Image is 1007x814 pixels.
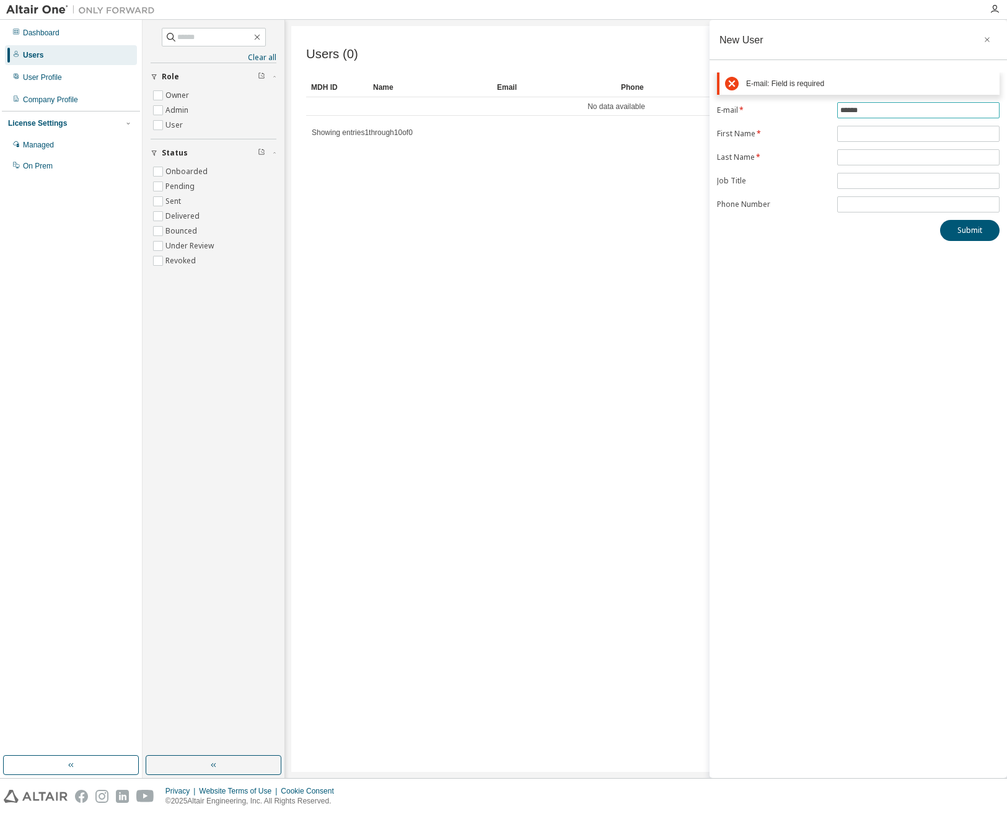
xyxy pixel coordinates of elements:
[165,194,183,209] label: Sent
[162,72,179,82] span: Role
[165,796,341,807] p: © 2025 Altair Engineering, Inc. All Rights Reserved.
[497,77,611,97] div: Email
[165,253,198,268] label: Revoked
[6,4,161,16] img: Altair One
[23,140,54,150] div: Managed
[95,790,108,803] img: instagram.svg
[151,63,276,90] button: Role
[165,179,197,194] label: Pending
[717,176,830,186] label: Job Title
[23,161,53,171] div: On Prem
[281,786,341,796] div: Cookie Consent
[151,53,276,63] a: Clear all
[23,72,62,82] div: User Profile
[746,79,994,89] div: E-mail: Field is required
[165,209,202,224] label: Delivered
[306,97,926,116] td: No data available
[165,239,216,253] label: Under Review
[165,118,185,133] label: User
[23,95,78,105] div: Company Profile
[116,790,129,803] img: linkedin.svg
[311,77,363,97] div: MDH ID
[165,88,191,103] label: Owner
[717,129,830,139] label: First Name
[162,148,188,158] span: Status
[165,786,199,796] div: Privacy
[4,790,68,803] img: altair_logo.svg
[306,47,358,61] span: Users (0)
[258,148,265,158] span: Clear filter
[23,28,59,38] div: Dashboard
[312,128,413,137] span: Showing entries 1 through 10 of 0
[940,220,1000,241] button: Submit
[75,790,88,803] img: facebook.svg
[717,152,830,162] label: Last Name
[165,103,191,118] label: Admin
[136,790,154,803] img: youtube.svg
[165,164,210,179] label: Onboarded
[151,139,276,167] button: Status
[258,72,265,82] span: Clear filter
[717,105,830,115] label: E-mail
[199,786,281,796] div: Website Terms of Use
[8,118,67,128] div: License Settings
[373,77,487,97] div: Name
[23,50,43,60] div: Users
[621,77,735,97] div: Phone
[717,199,830,209] label: Phone Number
[165,224,200,239] label: Bounced
[719,35,763,45] div: New User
